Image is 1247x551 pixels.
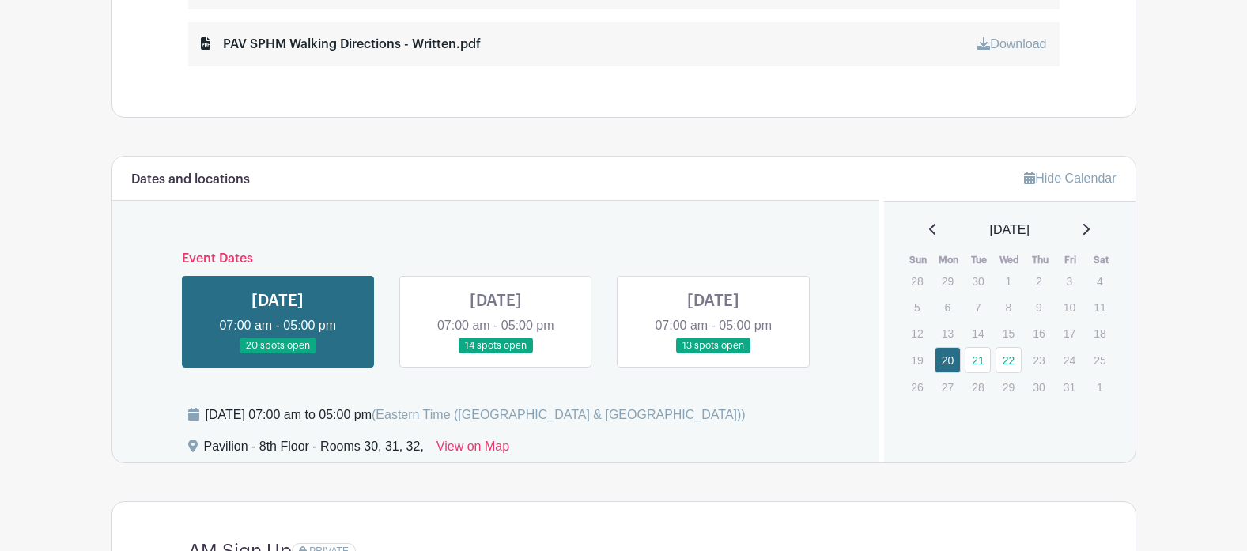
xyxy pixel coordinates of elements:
[1026,375,1052,399] p: 30
[1056,348,1083,372] p: 24
[964,252,995,268] th: Tue
[934,252,965,268] th: Mon
[996,347,1022,373] a: 22
[935,321,961,345] p: 13
[436,437,509,462] a: View on Map
[996,295,1022,319] p: 8
[1086,295,1113,319] p: 11
[206,406,746,425] div: [DATE] 07:00 am to 05:00 pm
[1056,269,1083,293] p: 3
[1026,295,1052,319] p: 9
[965,321,991,345] p: 14
[977,37,1046,51] a: Download
[903,252,934,268] th: Sun
[995,252,1026,268] th: Wed
[1086,375,1113,399] p: 1
[1056,295,1083,319] p: 10
[1025,252,1056,268] th: Thu
[169,251,823,266] h6: Event Dates
[996,321,1022,345] p: 15
[1026,269,1052,293] p: 2
[904,348,930,372] p: 19
[1086,348,1113,372] p: 25
[204,437,424,462] div: Pavilion - 8th Floor - Rooms 30, 31, 32,
[904,269,930,293] p: 28
[904,295,930,319] p: 5
[935,295,961,319] p: 6
[1086,252,1117,268] th: Sat
[965,375,991,399] p: 28
[1056,375,1083,399] p: 31
[904,321,930,345] p: 12
[935,347,961,373] a: 20
[935,269,961,293] p: 29
[965,347,991,373] a: 21
[131,172,250,187] h6: Dates and locations
[201,35,481,54] div: PAV SPHM Walking Directions - Written.pdf
[1086,321,1113,345] p: 18
[1086,269,1113,293] p: 4
[1026,321,1052,345] p: 16
[1026,348,1052,372] p: 23
[904,375,930,399] p: 26
[990,221,1030,240] span: [DATE]
[1056,252,1086,268] th: Fri
[965,269,991,293] p: 30
[965,295,991,319] p: 7
[935,375,961,399] p: 27
[1024,172,1116,185] a: Hide Calendar
[996,269,1022,293] p: 1
[996,375,1022,399] p: 29
[372,408,746,421] span: (Eastern Time ([GEOGRAPHIC_DATA] & [GEOGRAPHIC_DATA]))
[1056,321,1083,345] p: 17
